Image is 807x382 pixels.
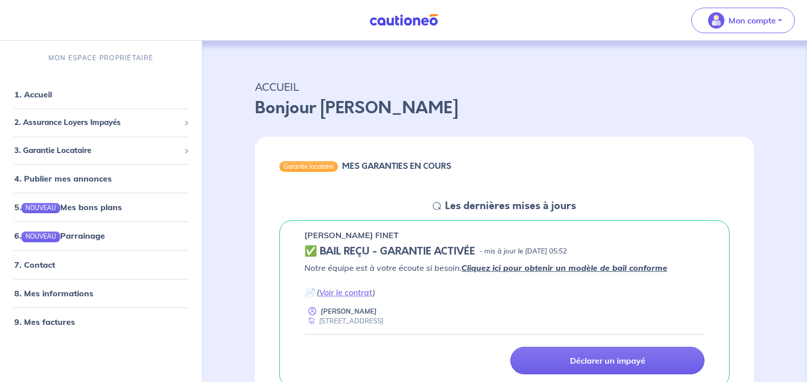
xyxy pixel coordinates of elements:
[479,246,567,257] p: - mis à jour le [DATE] 05:52
[4,225,198,246] div: 6.NOUVEAUParrainage
[570,355,645,366] p: Déclarer un impayé
[14,89,52,99] a: 1. Accueil
[304,287,375,297] em: 📄 ( )
[4,283,198,303] div: 8. Mes informations
[279,161,338,171] div: Garantie locataire
[14,202,122,212] a: 5.NOUVEAUMes bons plans
[304,316,383,326] div: [STREET_ADDRESS]
[48,53,153,63] p: MON ESPACE PROPRIÉTAIRE
[510,347,705,374] a: Déclarer un impayé
[14,288,93,298] a: 8. Mes informations
[304,245,705,258] div: state: CONTRACT-VALIDATED, Context: IN-LANDLORD,IN-LANDLORD
[4,141,198,161] div: 3. Garantie Locataire
[445,200,576,212] h5: Les dernières mises à jours
[304,229,399,241] p: [PERSON_NAME] FINET
[708,12,724,29] img: illu_account_valid_menu.svg
[366,14,442,27] img: Cautioneo
[461,263,667,273] a: Cliquez ici pour obtenir un modèle de bail conforme
[304,245,475,258] h5: ✅ BAIL REÇU - GARANTIE ACTIVÉE
[14,145,180,157] span: 3. Garantie Locataire
[304,263,667,273] em: Notre équipe est à votre écoute si besoin.
[4,84,198,105] div: 1. Accueil
[728,14,776,27] p: Mon compte
[14,317,75,327] a: 9. Mes factures
[4,254,198,275] div: 7. Contact
[255,96,754,120] p: Bonjour [PERSON_NAME]
[14,117,180,129] span: 2. Assurance Loyers Impayés
[319,287,373,297] a: Voir le contrat
[691,8,795,33] button: illu_account_valid_menu.svgMon compte
[14,173,112,184] a: 4. Publier mes annonces
[321,307,377,316] p: [PERSON_NAME]
[14,231,105,241] a: 6.NOUVEAUParrainage
[342,161,451,171] h6: MES GARANTIES EN COURS
[4,312,198,332] div: 9. Mes factures
[255,78,754,96] p: ACCUEIL
[14,260,55,270] a: 7. Contact
[4,113,198,133] div: 2. Assurance Loyers Impayés
[4,168,198,189] div: 4. Publier mes annonces
[4,197,198,217] div: 5.NOUVEAUMes bons plans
